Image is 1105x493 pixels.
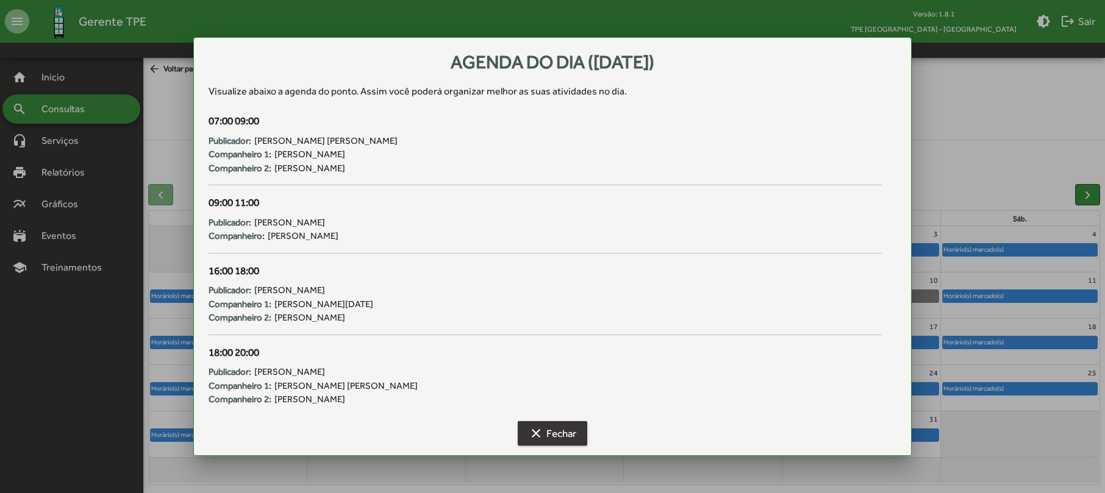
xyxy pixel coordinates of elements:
[274,161,345,176] span: [PERSON_NAME]
[209,345,882,361] div: 18:00 20:00
[209,297,271,311] strong: Companheiro 1:
[209,113,882,129] div: 07:00 09:00
[209,392,271,406] strong: Companheiro 2:
[529,422,576,444] span: Fechar
[451,51,654,73] span: Agenda do dia ([DATE])
[274,311,345,325] span: [PERSON_NAME]
[209,283,251,297] strong: Publicador:
[274,147,345,161] span: [PERSON_NAME]
[518,421,587,445] button: Fechar
[209,195,882,211] div: 09:00 11:00
[209,365,251,379] strong: Publicador:
[209,263,882,279] div: 16:00 18:00
[209,134,251,148] strong: Publicador:
[254,365,325,379] span: [PERSON_NAME]
[209,229,265,243] strong: Companheiro:
[209,311,271,325] strong: Companheiro 2:
[209,379,271,393] strong: Companheiro 1:
[274,392,345,406] span: [PERSON_NAME]
[529,426,543,441] mat-icon: clear
[209,161,271,176] strong: Companheiro 2:
[254,216,325,230] span: [PERSON_NAME]
[274,379,418,393] span: [PERSON_NAME] [PERSON_NAME]
[209,147,271,161] strong: Companheiro 1:
[254,283,325,297] span: [PERSON_NAME]
[274,297,373,311] span: [PERSON_NAME][DATE]
[268,229,338,243] span: [PERSON_NAME]
[209,84,896,99] div: Visualize abaixo a agenda do ponto . Assim você poderá organizar melhor as suas atividades no dia.
[209,216,251,230] strong: Publicador:
[254,134,398,148] span: [PERSON_NAME] [PERSON_NAME]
